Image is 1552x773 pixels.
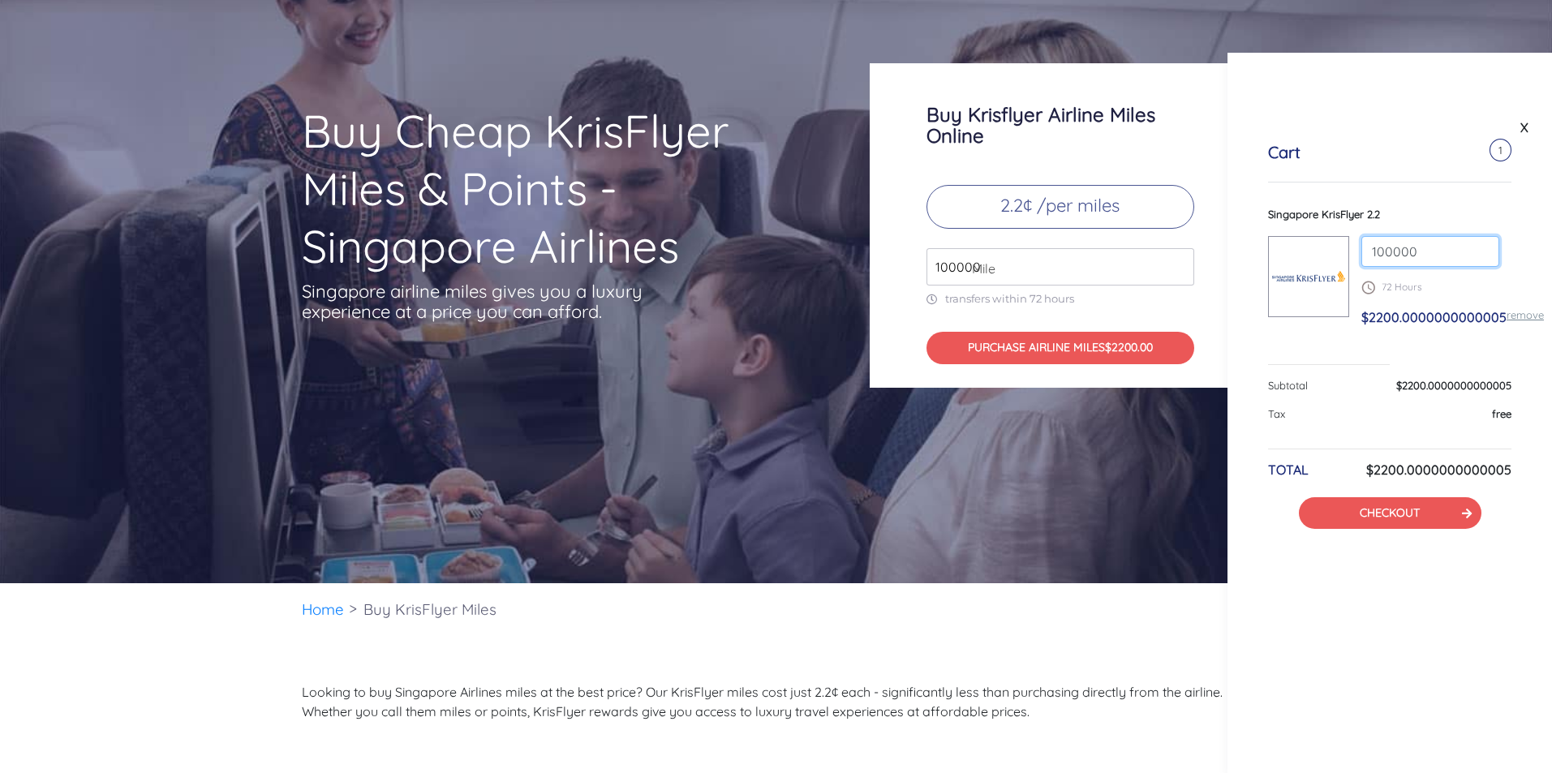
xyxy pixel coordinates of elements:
[964,259,995,278] span: Mile
[1299,497,1481,529] button: CHECKOUT
[1396,379,1511,392] span: $2200.0000000000005
[1105,340,1153,354] span: $2200.00
[355,583,505,636] li: Buy KrisFlyer Miles
[1366,462,1511,478] h6: $2200.0000000000005
[1361,280,1499,294] p: 72 Hours
[1268,462,1309,478] h6: TOTAL
[926,292,1194,306] p: transfers within 72 hours
[1361,281,1375,294] img: schedule.png
[926,332,1194,365] button: PURCHASE AIRLINE MILES$2200.00
[926,104,1194,146] h3: Buy Krisflyer Airline Miles Online
[302,599,344,619] a: Home
[302,682,1251,721] p: Looking to buy Singapore Airlines miles at the best price? Our KrisFlyer miles cost just 2.2¢ eac...
[1507,308,1544,321] a: remove
[926,185,1194,229] p: 2.2¢ /per miles
[1516,115,1533,140] a: X
[1492,407,1511,420] span: free
[302,102,806,275] h1: Buy Cheap KrisFlyer Miles & Points - Singapore Airlines
[1268,143,1300,162] h5: Cart
[1269,259,1348,294] img: Singapore-KrisFlyer.png
[1360,505,1420,520] a: CHECKOUT
[1268,407,1285,420] span: Tax
[1268,208,1380,221] span: Singapore KrisFlyer 2.2
[1490,139,1511,161] span: 1
[302,281,667,322] p: Singapore airline miles gives you a luxury experience at a price you can afford.
[1268,379,1308,392] span: Subtotal
[1361,309,1507,325] span: $2200.0000000000005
